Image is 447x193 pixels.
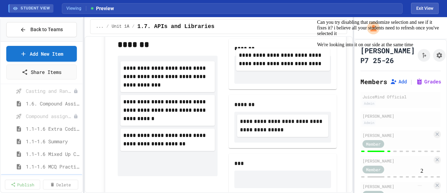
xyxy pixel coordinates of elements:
span: 1.6. Compound Assignment Operators [26,100,80,107]
div: [PERSON_NAME] [362,183,432,189]
span: Casting and Ranges of variables - Quiz [26,87,73,95]
span: Compound assignment operators - Quiz [26,112,73,120]
span: 1.1-1.6 MCQ Practice [26,163,80,170]
a: Delete [43,180,78,189]
span: Viewing [66,5,86,12]
span: Preview [90,5,114,12]
div: Unpublished [73,89,78,94]
span: / [132,24,134,29]
span: Unit 1A [112,24,129,29]
span: 1.1-1.6 Extra Coding Practice [26,125,80,132]
span: 1.7. APIs and Libraries [137,22,214,31]
span: Can you try disabling that randomize selection and see if it fixes it? i believe all your student... [3,3,125,19]
button: Exit student view [411,3,439,14]
div: Unpublished [73,114,78,119]
span: Member [366,166,381,173]
a: Add New Item [6,46,77,62]
span: 1.1-1.6 Mixed Up Code Practice [26,150,80,158]
iframe: chat widget [418,165,440,186]
span: 1.1-1.6 Summary [26,138,80,145]
a: Publish [5,180,40,189]
span: Back to Teams [30,26,63,33]
span: / [106,24,109,29]
span: We're looking into it on our side at the same time [3,25,99,30]
a: Share Items [6,64,77,80]
span: STUDENT VIEW [21,6,50,12]
span: ... [96,24,104,29]
button: Back to Teams [6,22,77,37]
div: Can you try disabling that randomize selection and see if it fixes it? i believe all your student... [3,3,129,31]
iframe: chat widget [314,17,440,161]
